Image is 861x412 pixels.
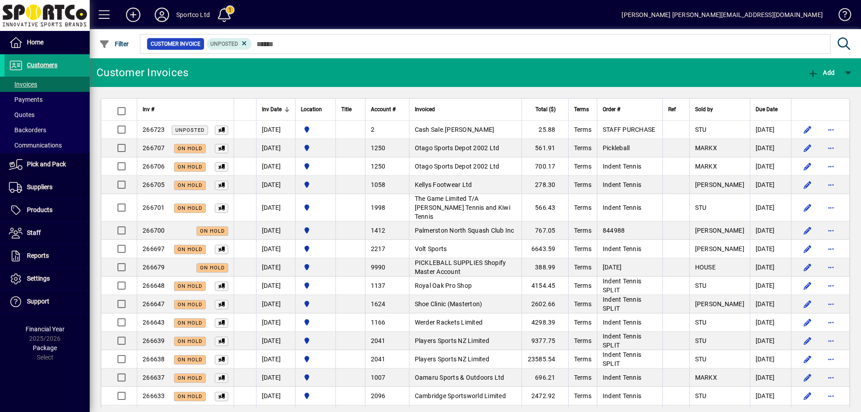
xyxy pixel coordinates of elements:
span: Terms [574,264,591,271]
a: Backorders [4,122,90,138]
a: Quotes [4,107,90,122]
span: 1250 [371,144,386,152]
a: Pick and Pack [4,153,90,176]
span: On hold [178,146,202,152]
span: Location [301,104,322,114]
span: PICKLEBALL SUPPLIES Shopify Master Account [415,259,506,275]
td: 388.99 [522,258,568,277]
div: Ref [668,104,684,114]
td: 696.21 [522,369,568,387]
button: More options [824,200,838,215]
button: Add [805,65,837,81]
span: 266638 [143,356,165,363]
button: More options [824,297,838,311]
span: On hold [178,247,202,252]
td: [DATE] [256,121,295,139]
span: MARKX [695,144,717,152]
button: More options [824,389,838,403]
span: Sportco Ltd Warehouse [301,299,330,309]
span: Sportco Ltd Warehouse [301,203,330,213]
td: [DATE] [750,221,791,240]
span: Sportco Ltd Warehouse [301,336,330,346]
button: Edit [800,242,815,256]
a: Products [4,199,90,221]
span: 1250 [371,163,386,170]
span: Shoe Clinic (Masterton) [415,300,483,308]
button: More options [824,334,838,348]
button: Edit [800,278,815,293]
div: Location [301,104,330,114]
button: Edit [800,389,815,403]
span: Players Sports NZ Limited [415,356,489,363]
span: Terms [574,356,591,363]
span: Otago Sports Depot 2002 Ltd [415,163,500,170]
span: 266643 [143,319,165,326]
td: [DATE] [256,176,295,194]
span: STU [695,282,707,289]
span: Indent Tennis [603,181,641,188]
span: Sportco Ltd Warehouse [301,354,330,364]
div: Total ($) [527,104,564,114]
span: Terms [574,144,591,152]
span: Unposted [210,41,238,47]
span: [PERSON_NAME] [695,300,744,308]
button: Edit [800,334,815,348]
span: Suppliers [27,183,52,191]
span: 1058 [371,181,386,188]
span: Indent Tennis SPLIT [603,278,641,294]
button: Edit [800,178,815,192]
td: [DATE] [750,277,791,295]
span: Indent Tennis [603,163,641,170]
span: Due Date [756,104,778,114]
span: Sportco Ltd Warehouse [301,317,330,327]
button: More options [824,159,838,173]
span: On hold [178,205,202,211]
span: Package [33,344,57,351]
button: More options [824,370,838,385]
button: Edit [800,260,815,274]
span: 2217 [371,245,386,252]
button: More options [824,223,838,238]
span: Products [27,206,52,213]
span: On hold [178,357,202,363]
span: Oamaru Sports & Outdoors Ltd [415,374,504,381]
span: On hold [178,302,202,308]
span: Reports [27,252,49,259]
span: Sportco Ltd Warehouse [301,180,330,190]
div: Inv Date [262,104,290,114]
span: [PERSON_NAME] [695,245,744,252]
span: Pickleball [603,144,630,152]
td: [DATE] [256,139,295,157]
span: 266707 [143,144,165,152]
span: 1624 [371,300,386,308]
span: Terms [574,181,591,188]
span: 266637 [143,374,165,381]
span: On hold [200,265,225,271]
div: [PERSON_NAME] [PERSON_NAME][EMAIL_ADDRESS][DOMAIN_NAME] [622,8,823,22]
button: More options [824,141,838,155]
span: MARKX [695,163,717,170]
span: Customers [27,61,57,69]
span: Inv Date [262,104,282,114]
td: 4154.45 [522,277,568,295]
span: STAFF PURCHASE [603,126,656,133]
span: Add [808,69,835,76]
a: Suppliers [4,176,90,199]
td: 2472.92 [522,387,568,405]
span: 1166 [371,319,386,326]
td: 561.91 [522,139,568,157]
span: Staff [27,229,41,236]
span: On hold [178,320,202,326]
span: Cambridge Sportsworld Limited [415,392,506,399]
td: 9377.75 [522,332,568,350]
button: Edit [800,370,815,385]
span: Sportco Ltd Warehouse [301,391,330,401]
td: 23585.54 [522,350,568,369]
button: More options [824,178,838,192]
span: MARKX [695,374,717,381]
span: Volt Sports [415,245,447,252]
span: STU [695,126,707,133]
span: HOUSE [695,264,716,271]
span: Order # [603,104,620,114]
td: 25.88 [522,121,568,139]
